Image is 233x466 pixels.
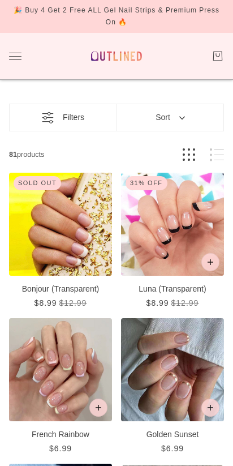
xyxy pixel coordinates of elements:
button: Add to cart [201,253,219,271]
img: Golden Sunset - Press On Nails [121,318,224,421]
a: Outlined [87,42,146,70]
img: Bonjour (Transparent) [9,173,112,276]
p: Luna (Transparent) [121,283,224,295]
button: Add to cart [89,399,107,417]
div: 🎉 Buy 4 Get 2 Free ALL Gel Nail Strips & Premium Press On 🔥 [9,5,224,28]
a: Golden Sunset [121,318,224,455]
a: Bonjour (Transparent) [9,173,112,309]
a: French Rainbow [9,318,112,455]
span: $12.99 [171,298,199,307]
button: Grid view [183,148,195,161]
img: French Rainbow-Press on Manicure-Outlined [9,318,112,421]
button: Toggle drawer [9,53,21,60]
div: Sold out [14,176,61,190]
span: $6.99 [49,444,72,453]
b: 81 [9,151,17,159]
p: Golden Sunset [121,429,224,441]
p: French Rainbow [9,429,112,441]
img: Luna (Transparent)-Adult Nail Wraps-Outlined [121,173,224,276]
button: Add to cart [201,399,219,417]
span: $6.99 [161,444,184,453]
div: 31% Off [126,176,167,190]
button: List view [210,148,224,161]
span: $8.99 [34,298,57,307]
span: $8.99 [146,298,169,307]
button: Sort [144,104,196,131]
p: Bonjour (Transparent) [9,283,112,295]
a: Cart [212,50,224,62]
button: Filters [31,104,96,131]
a: Luna (Transparent) [121,173,224,309]
span: $12.99 [59,298,87,307]
span: products [9,149,138,161]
